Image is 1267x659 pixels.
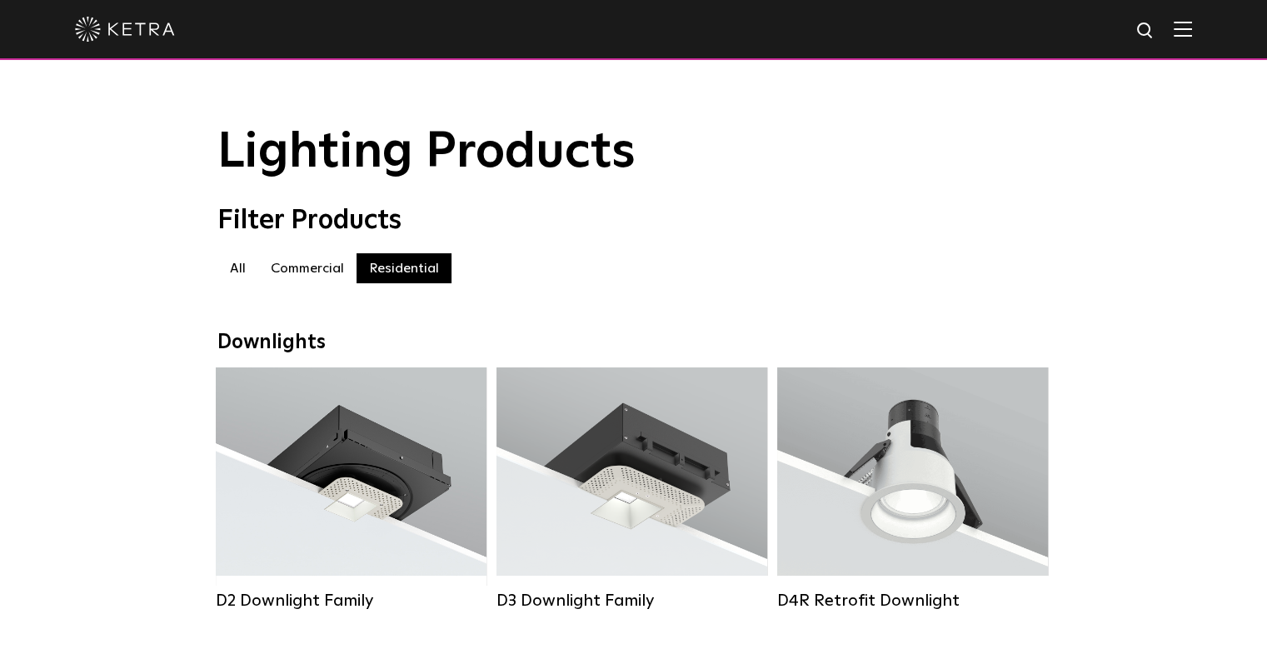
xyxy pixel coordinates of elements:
img: Hamburger%20Nav.svg [1174,21,1192,37]
label: Commercial [258,253,357,283]
div: Filter Products [217,205,1050,237]
label: All [217,253,258,283]
div: D2 Downlight Family [216,591,486,611]
div: Downlights [217,331,1050,355]
span: Lighting Products [217,127,636,177]
a: D2 Downlight Family Lumen Output:1200Colors:White / Black / Gloss Black / Silver / Bronze / Silve... [216,367,486,611]
img: ketra-logo-2019-white [75,17,175,42]
label: Residential [357,253,451,283]
a: D4R Retrofit Downlight Lumen Output:800Colors:White / BlackBeam Angles:15° / 25° / 40° / 60°Watta... [777,367,1048,611]
img: search icon [1135,21,1156,42]
div: D4R Retrofit Downlight [777,591,1048,611]
a: D3 Downlight Family Lumen Output:700 / 900 / 1100Colors:White / Black / Silver / Bronze / Paintab... [496,367,767,611]
div: D3 Downlight Family [496,591,767,611]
